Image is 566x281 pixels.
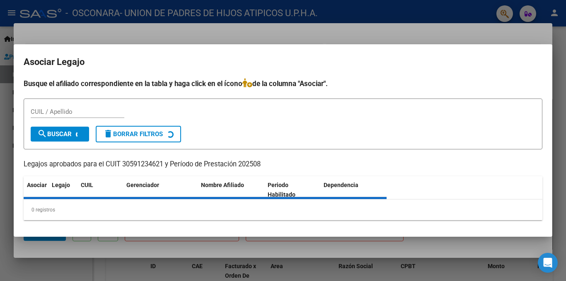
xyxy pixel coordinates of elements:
[96,126,181,142] button: Borrar Filtros
[24,199,542,220] div: 0 registros
[123,176,198,204] datatable-header-cell: Gerenciador
[31,127,89,142] button: Buscar
[126,182,159,188] span: Gerenciador
[268,182,295,198] span: Periodo Habilitado
[198,176,264,204] datatable-header-cell: Nombre Afiliado
[48,176,77,204] datatable-header-cell: Legajo
[37,130,72,138] span: Buscar
[52,182,70,188] span: Legajo
[264,176,320,204] datatable-header-cell: Periodo Habilitado
[24,159,542,170] p: Legajos aprobados para el CUIT 30591234621 y Período de Prestación 202508
[103,130,163,138] span: Borrar Filtros
[324,182,358,188] span: Dependencia
[81,182,93,188] span: CUIL
[24,78,542,89] h4: Busque el afiliado correspondiente en la tabla y haga click en el ícono de la columna "Asociar".
[27,182,47,188] span: Asociar
[24,54,542,70] h2: Asociar Legajo
[24,176,48,204] datatable-header-cell: Asociar
[103,129,113,139] mat-icon: delete
[37,129,47,139] mat-icon: search
[77,176,123,204] datatable-header-cell: CUIL
[201,182,244,188] span: Nombre Afiliado
[320,176,387,204] datatable-header-cell: Dependencia
[538,253,558,273] div: Open Intercom Messenger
